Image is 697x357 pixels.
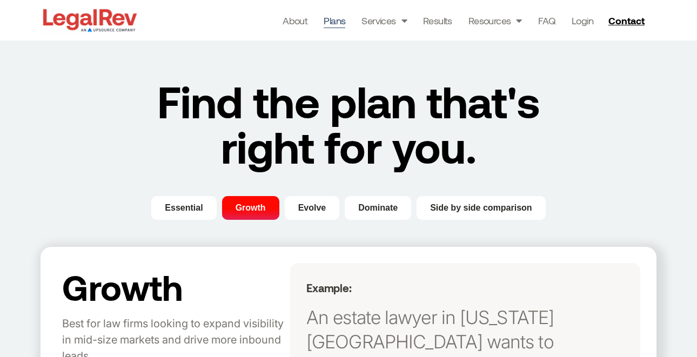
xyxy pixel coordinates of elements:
[572,13,593,28] a: Login
[423,13,452,28] a: Results
[306,281,591,294] h5: Example:
[361,13,407,28] a: Services
[165,201,203,214] span: Essential
[358,201,398,214] span: Dominate
[283,13,593,28] nav: Menu
[133,78,564,169] h2: Find the plan that's right for you.
[298,201,326,214] span: Evolve
[468,13,522,28] a: Resources
[62,268,285,305] h2: Growth
[608,16,645,25] span: Contact
[604,12,652,29] a: Contact
[430,201,532,214] span: Side by side comparison
[324,13,345,28] a: Plans
[283,13,307,28] a: About
[236,201,266,214] span: Growth
[538,13,555,28] a: FAQ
